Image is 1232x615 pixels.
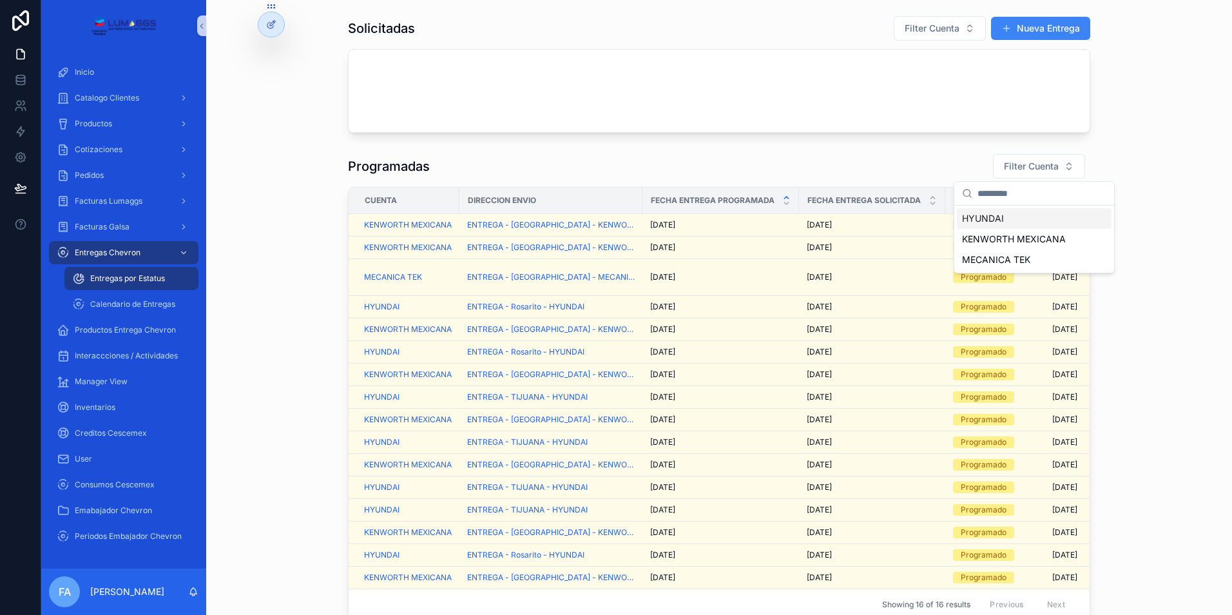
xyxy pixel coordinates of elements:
a: [DATE] [650,527,791,538]
span: [DATE] [807,572,832,583]
a: KENWORTH MEXICANA [364,415,452,425]
div: Programado [961,549,1006,561]
span: Fecha Entrega Solicitada [807,195,921,206]
a: [DATE] [807,272,938,282]
span: [DATE] [1052,460,1077,470]
span: [DATE] [807,324,832,335]
a: ENTREGA - TIJUANA - HYUNDAI [467,392,635,402]
span: [DATE] [1052,324,1077,335]
div: Programado [961,436,1006,448]
span: Creditos Cescemex [75,428,147,438]
a: ENTREGA - Rosarito - HYUNDAI [467,347,584,357]
a: Creditos Cescemex [49,422,198,445]
div: Programado [961,482,1006,493]
a: Programado [953,242,1037,253]
a: ENTREGA - [GEOGRAPHIC_DATA] - KENWORTH MEXICANA [467,572,635,583]
a: ENTREGA - [GEOGRAPHIC_DATA] - KENWORTH MEXICANA [467,415,635,425]
a: [DATE] [807,437,938,447]
a: Programado [953,346,1037,358]
span: Interaccciones / Actividades [75,351,178,361]
span: [DATE] [650,242,675,253]
button: Select Button [894,16,986,41]
h1: Solicitadas [348,19,415,37]
span: [DATE] [650,527,675,538]
a: KENWORTH MEXICANA [364,572,452,583]
a: ENTREGA - TIJUANA - HYUNDAI [467,505,635,515]
a: KENWORTH MEXICANA [364,369,452,380]
a: [DATE] [1052,369,1173,380]
a: HYUNDAI [364,437,452,447]
a: [DATE] [807,415,938,425]
span: [DATE] [807,302,832,312]
div: Programado [961,414,1006,425]
span: KENWORTH MEXICANA [364,242,452,253]
span: [DATE] [1052,572,1077,583]
span: HYUNDAI [364,437,399,447]
span: [DATE] [807,392,832,402]
span: HYUNDAI [364,302,399,312]
a: ENTREGA - TIJUANA - HYUNDAI [467,505,588,515]
span: HYUNDAI [962,212,1004,225]
a: ENTREGA - [GEOGRAPHIC_DATA] - KENWORTH MEXICANA [467,460,635,470]
a: [DATE] [807,324,938,335]
span: [DATE] [807,242,832,253]
a: ENTREGA - TIJUANA - HYUNDAI [467,437,635,447]
span: Emabajador Chevron [75,505,152,516]
span: [DATE] [807,347,832,357]
img: App logo [91,15,156,36]
span: ENTREGA - [GEOGRAPHIC_DATA] - KENWORTH MEXICANA [467,242,635,253]
div: Programado [961,527,1006,538]
span: [DATE] [650,369,675,380]
a: ENTREGA - [GEOGRAPHIC_DATA] - KENWORTH MEXICANA [467,369,635,380]
span: Inventarios [75,402,115,413]
span: Facturas Lumaggs [75,196,142,206]
a: [DATE] [807,482,938,493]
a: Inventarios [49,396,198,419]
span: Filter Cuenta [905,22,959,35]
span: [DATE] [1052,482,1077,493]
a: Programado [953,369,1037,380]
a: Facturas Galsa [49,215,198,239]
p: [PERSON_NAME] [90,585,164,598]
span: [DATE] [650,505,675,515]
span: [DATE] [650,220,675,230]
a: [DATE] [1052,550,1173,560]
div: Programado [961,301,1006,313]
a: [DATE] [1052,302,1173,312]
span: [DATE] [807,460,832,470]
span: [DATE] [1052,415,1077,425]
span: MECANICA TEK [962,253,1030,266]
div: Programado [961,459,1006,471]
a: ENTREGA - TIJUANA - HYUNDAI [467,437,588,447]
a: KENWORTH MEXICANA [364,527,452,538]
span: [DATE] [1052,369,1077,380]
span: [DATE] [1052,347,1077,357]
a: HYUNDAI [364,347,452,357]
a: [DATE] [650,220,791,230]
span: Cuenta [365,195,397,206]
span: Calendario de Entregas [90,299,175,309]
a: ENTREGA - [GEOGRAPHIC_DATA] - KENWORTH MEXICANA [467,324,635,335]
a: MECANICA TEK [364,272,452,282]
a: Inicio [49,61,198,84]
a: Programado [953,504,1037,516]
a: [DATE] [1052,482,1173,493]
a: [DATE] [807,505,938,515]
span: [DATE] [650,437,675,447]
span: Facturas Galsa [75,222,130,232]
a: Emabajador Chevron [49,499,198,522]
a: ENTREGA - [GEOGRAPHIC_DATA] - MECANICA TEK [467,272,635,282]
div: Programado [961,504,1006,516]
a: Programado [953,482,1037,493]
a: Programado [953,527,1037,538]
a: Entregas por Estatus [64,267,198,290]
span: Catalogo Clientes [75,93,139,103]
